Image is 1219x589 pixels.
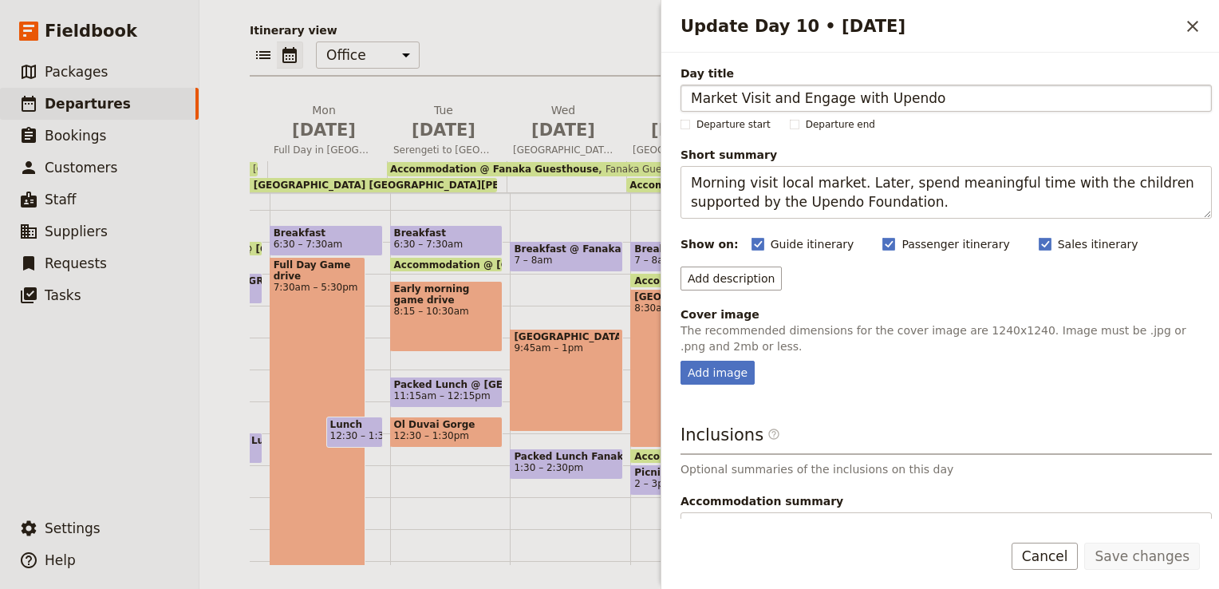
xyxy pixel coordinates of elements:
[387,162,736,176] div: Accommodation @ Fanaka GuesthouseFanaka Guesthouse
[767,428,780,441] span: ​
[688,516,707,536] span: ​
[514,243,619,255] span: Breakfast @ Fanaka Guesthouse
[634,302,740,314] span: 8:30am – 1:30pm
[45,128,106,144] span: Bookings
[390,281,503,352] div: Early morning game drive8:15 – 10:30am
[330,419,379,430] span: Lunch
[267,144,381,156] span: Full Day in [GEOGRAPHIC_DATA]
[634,467,740,478] span: Picnic Lunch
[274,239,343,250] span: 6:30 – 7:30am
[250,42,277,69] button: List view
[630,449,744,464] div: Accommodation @ [GEOGRAPHIC_DATA] Camps - [GEOGRAPHIC_DATA]
[681,306,1212,322] div: Cover image
[626,178,976,192] div: Accommodation @ [GEOGRAPHIC_DATA] Camps - [GEOGRAPHIC_DATA]
[681,147,1212,163] span: Short summary
[394,259,820,270] span: Accommodation @ [GEOGRAPHIC_DATA] [GEOGRAPHIC_DATA][PERSON_NAME]
[514,342,619,354] span: 9:45am – 1pm
[250,22,1169,38] p: Itinerary view
[901,236,1009,252] span: Passenger itinerary
[713,516,1201,536] input: Accommodation summary​
[326,417,383,448] div: Lunch12:30 – 1:30pm
[394,419,499,430] span: Ol Duvai Gorge
[45,223,108,239] span: Suppliers
[394,283,499,306] span: Early morning game drive
[514,451,619,462] span: Packed Lunch Fanaka Guesthouse
[634,451,1018,461] span: Accommodation @ [GEOGRAPHIC_DATA] Camps - [GEOGRAPHIC_DATA]
[394,430,469,441] span: 12:30 – 1:30pm
[390,377,503,408] div: Packed Lunch @ [GEOGRAPHIC_DATA] [PERSON_NAME][GEOGRAPHIC_DATA]11:15am – 12:15pm
[681,423,1212,455] h3: Inclusions
[681,14,1179,38] h2: Update Day 10 • [DATE]
[681,322,1212,354] p: The recommended dimensions for the cover image are 1240x1240. Image must be .jpg or .png and 2mb ...
[45,96,131,112] span: Departures
[513,102,613,142] h2: Wed
[45,64,108,80] span: Packages
[507,144,620,156] span: [GEOGRAPHIC_DATA]
[330,430,405,441] span: 12:30 – 1:30pm
[681,236,739,252] div: Show on:
[277,42,303,69] button: Calendar view
[634,243,740,255] span: Breakfast @ Fanaka Guesthouse
[270,225,383,256] div: Breakfast6:30 – 7:30am
[387,144,500,156] span: Serengeti to [GEOGRAPHIC_DATA]
[630,464,744,496] div: Picnic Lunch2 – 3pm
[394,306,499,317] span: 8:15 – 10:30am
[696,118,771,131] span: Departure start
[510,241,623,272] div: Breakfast @ Fanaka Guesthouse7 – 8am
[681,461,1212,477] p: Optional summaries of the inclusions on this day
[394,379,499,390] span: Packed Lunch @ [GEOGRAPHIC_DATA] [PERSON_NAME][GEOGRAPHIC_DATA]
[274,118,374,142] span: [DATE]
[210,435,258,446] span: Packed Lunch @ [GEOGRAPHIC_DATA]
[630,241,744,272] div: Breakfast @ Fanaka Guesthouse7 – 8am
[267,102,387,161] button: Mon [DATE]Full Day in [GEOGRAPHIC_DATA]
[153,275,258,287] span: Breakfast @ [GEOGRAPHIC_DATA]
[390,257,503,272] div: Accommodation @ [GEOGRAPHIC_DATA] [GEOGRAPHIC_DATA][PERSON_NAME]
[274,227,379,239] span: Breakfast
[390,225,503,256] div: Breakfast6:30 – 7:30am
[45,160,117,176] span: Customers
[514,255,552,266] span: 7 – 8am
[1058,236,1138,252] span: Sales itinerary
[681,65,1212,81] span: Day title
[767,428,780,447] span: ​
[387,102,507,161] button: Tue [DATE]Serengeti to [GEOGRAPHIC_DATA]
[634,275,850,286] span: Accommodation @ Fanaka Guesthouse
[45,552,76,568] span: Help
[630,289,744,448] div: [GEOGRAPHIC_DATA]8:30am – 1:30pm
[513,118,613,142] span: [DATE]
[45,520,101,536] span: Settings
[390,417,503,448] div: Ol Duvai Gorge12:30 – 1:30pm
[634,291,740,302] span: [GEOGRAPHIC_DATA]
[45,287,81,303] span: Tasks
[681,85,1212,112] input: Day title
[1012,543,1079,570] button: Cancel
[598,164,699,175] span: Fanaka Guesthouse
[45,19,137,43] span: Fieldbook
[45,192,77,208] span: Staff
[634,478,673,489] span: 2 – 3pm
[394,239,464,250] span: 6:30 – 7:30am
[1084,543,1200,570] button: Save changes
[394,227,499,239] span: Breakfast
[634,255,673,266] span: 7 – 8am
[514,462,583,473] span: 1:30 – 2:30pm
[274,102,374,142] h2: Mon
[681,493,1212,509] span: Accommodation summary
[148,178,497,192] div: Accommodation @ [GEOGRAPHIC_DATA] [GEOGRAPHIC_DATA][PERSON_NAME]
[681,166,1212,219] textarea: Short summary
[274,259,362,282] span: Full Day Game drive
[806,118,875,131] span: Departure end
[393,118,494,142] span: [DATE]
[681,361,755,385] div: Add image
[681,267,782,291] button: Add description
[630,273,744,288] div: Accommodation @ Fanaka Guesthouse
[393,102,494,142] h2: Tue
[151,180,570,191] span: Accommodation @ [GEOGRAPHIC_DATA] [GEOGRAPHIC_DATA][PERSON_NAME]
[274,282,362,293] span: 7:30am – 5:30pm
[390,164,598,175] span: Accommodation @ Fanaka Guesthouse
[507,102,626,161] button: Wed [DATE][GEOGRAPHIC_DATA]
[771,236,854,252] span: Guide itinerary
[270,257,366,575] div: Full Day Game drive7:30am – 5:30pm
[510,329,623,432] div: [GEOGRAPHIC_DATA]9:45am – 1pm
[45,255,107,271] span: Requests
